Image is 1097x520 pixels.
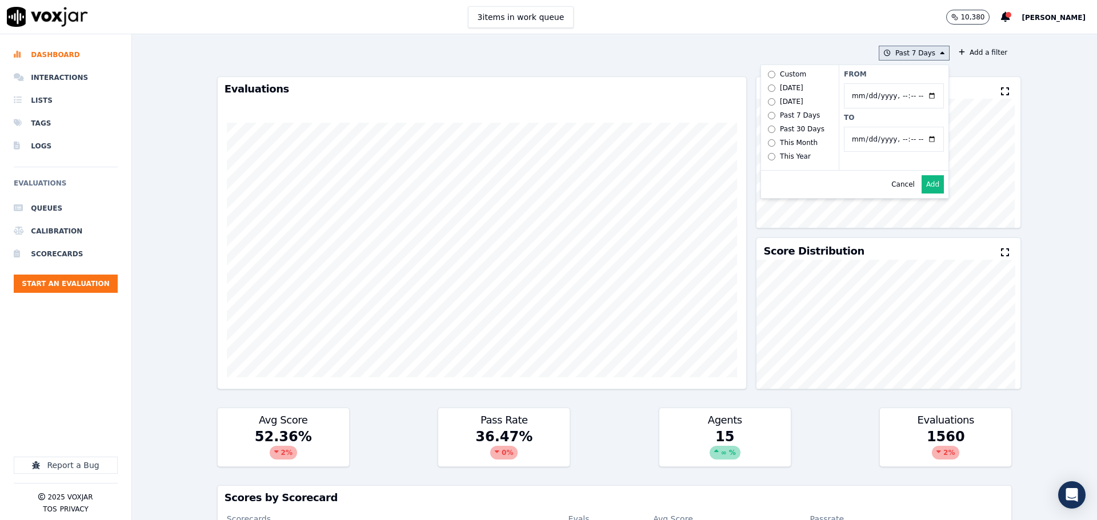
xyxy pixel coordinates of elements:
[1022,14,1086,22] span: [PERSON_NAME]
[780,97,803,106] div: [DATE]
[768,71,775,78] input: Custom
[14,457,118,474] button: Report a Bug
[710,446,740,459] div: ∞ %
[1022,10,1097,24] button: [PERSON_NAME]
[270,446,297,459] div: 2 %
[768,112,775,119] input: Past 7 Days
[60,505,89,514] button: Privacy
[14,243,118,265] a: Scorecards
[780,138,818,147] div: This Month
[666,415,784,425] h3: Agents
[780,83,803,92] div: [DATE]
[887,415,1004,425] h3: Evaluations
[844,113,944,122] label: To
[960,13,984,22] p: 10,380
[1058,481,1086,509] div: Open Intercom Messenger
[14,112,118,135] a: Tags
[218,428,349,466] div: 52.36 %
[14,220,118,243] a: Calibration
[14,135,118,158] a: Logs
[768,153,775,160] input: This Year
[768,98,775,106] input: [DATE]
[780,152,811,161] div: This Year
[659,428,791,466] div: 15
[47,493,93,502] p: 2025 Voxjar
[922,175,944,194] button: Add
[844,70,944,79] label: From
[768,84,775,92] input: [DATE]
[891,180,915,189] button: Cancel
[225,84,740,94] h3: Evaluations
[445,415,563,425] h3: Pass Rate
[768,126,775,133] input: Past 30 Days
[43,505,57,514] button: TOS
[880,428,1011,466] div: 1560
[14,89,118,112] a: Lists
[946,10,1001,25] button: 10,380
[7,7,88,27] img: voxjar logo
[768,139,775,147] input: This Month
[14,275,118,293] button: Start an Evaluation
[932,446,959,459] div: 2 %
[780,124,824,134] div: Past 30 Days
[946,10,990,25] button: 10,380
[780,111,820,120] div: Past 7 Days
[954,46,1012,59] button: Add a filter
[780,70,806,79] div: Custom
[14,43,118,66] a: Dashboard
[14,197,118,220] a: Queues
[468,6,574,28] button: 3items in work queue
[763,246,864,256] h3: Score Distribution
[14,66,118,89] a: Interactions
[225,493,1004,503] h3: Scores by Scorecard
[438,428,570,466] div: 36.47 %
[14,176,118,197] h6: Evaluations
[879,46,950,61] button: Past 7 Days Custom [DATE] [DATE] Past 7 Days Past 30 Days This Month This Year From To Cancel Add
[490,446,518,459] div: 0 %
[225,415,342,425] h3: Avg Score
